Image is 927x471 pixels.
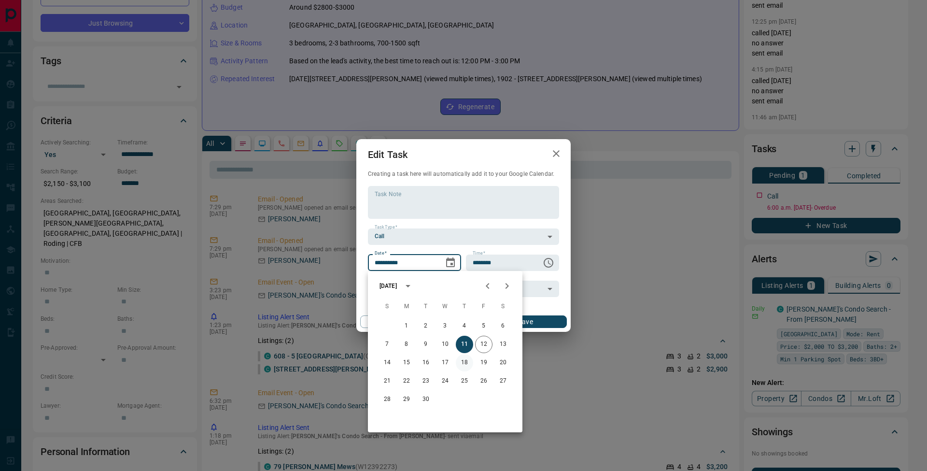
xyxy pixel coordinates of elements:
[379,336,396,353] button: 7
[368,170,559,178] p: Creating a task here will automatically add it to your Google Calendar.
[475,317,492,335] button: 5
[375,224,397,230] label: Task Type
[400,278,416,294] button: calendar view is open, switch to year view
[379,354,396,371] button: 14
[478,276,497,296] button: Previous month
[456,354,473,371] button: 18
[398,391,415,408] button: 29
[398,317,415,335] button: 1
[436,354,454,371] button: 17
[398,336,415,353] button: 8
[456,317,473,335] button: 4
[375,250,387,257] label: Date
[436,297,454,316] span: Wednesday
[494,317,512,335] button: 6
[441,253,460,272] button: Choose date, selected date is Sep 11, 2025
[494,372,512,390] button: 27
[379,282,397,290] div: [DATE]
[456,297,473,316] span: Thursday
[475,354,492,371] button: 19
[494,297,512,316] span: Saturday
[494,354,512,371] button: 20
[475,372,492,390] button: 26
[417,354,435,371] button: 16
[398,297,415,316] span: Monday
[473,250,485,257] label: Time
[398,354,415,371] button: 15
[417,391,435,408] button: 30
[368,228,559,245] div: Call
[475,336,492,353] button: 12
[356,139,419,170] h2: Edit Task
[417,336,435,353] button: 9
[484,315,567,328] button: Save
[456,372,473,390] button: 25
[539,253,558,272] button: Choose time, selected time is 6:00 AM
[398,372,415,390] button: 22
[494,336,512,353] button: 13
[379,297,396,316] span: Sunday
[379,372,396,390] button: 21
[497,276,517,296] button: Next month
[379,391,396,408] button: 28
[436,336,454,353] button: 10
[436,317,454,335] button: 3
[417,372,435,390] button: 23
[475,297,492,316] span: Friday
[417,317,435,335] button: 2
[417,297,435,316] span: Tuesday
[456,336,473,353] button: 11
[360,315,443,328] button: Cancel
[436,372,454,390] button: 24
